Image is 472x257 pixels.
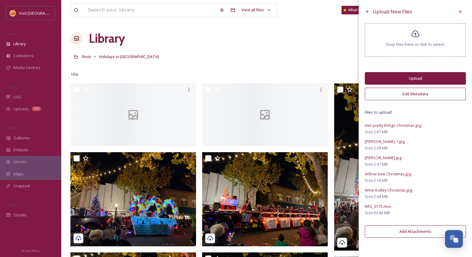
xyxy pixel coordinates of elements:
[13,212,26,218] span: Socials
[82,54,91,59] span: Root
[334,83,460,251] img: Lodi Light Parade (18).JPG
[365,72,466,85] button: Upload
[365,139,405,144] span: [PERSON_NAME] 1.jpg
[13,159,27,165] span: Stories
[99,53,159,60] a: Holidays in [GEOGRAPHIC_DATA]
[445,230,463,248] button: Open Chat
[365,204,391,209] span: IMG_0175.mov
[13,106,29,112] span: Uploads
[22,249,40,253] span: Privacy Policy
[365,187,412,193] span: Wine trolley Christmas.jpg
[89,29,125,48] a: Library
[365,109,466,115] span: Files to upload:
[85,3,216,17] input: Search your library
[70,72,78,77] span: 1 file
[13,94,22,100] span: UGC
[365,161,388,167] span: Size: 2.47 MB
[32,106,41,111] div: 203
[365,178,388,183] span: Size: 2.18 MB
[386,42,445,47] span: Drop files here or click to select.
[202,152,328,246] img: Lodi Light Parade (16).JPG
[13,135,30,141] span: Galleries
[19,10,66,16] span: Visit [GEOGRAPHIC_DATA]
[365,88,466,100] button: Edit Metadata
[6,31,17,36] span: MEDIA
[22,247,40,254] a: Privacy Policy
[365,155,402,160] span: [PERSON_NAME].jpg
[13,41,26,47] span: Library
[13,171,24,177] span: Maps
[82,53,91,60] a: Root
[13,65,40,71] span: Media Centres
[365,194,388,200] span: Size: 2.04 MB
[238,4,274,16] a: View all files
[13,147,28,153] span: Embeds
[365,210,390,216] span: Size: 63.46 MB
[373,8,412,15] span: Upload New Files
[365,171,411,177] span: Willow tree Christmas.jpg
[6,126,20,130] span: WIDGETS
[365,145,388,151] span: Size: 2.39 MB
[365,129,388,135] span: Size: 2.67 MB
[6,85,19,89] span: COLLECT
[365,123,421,128] span: Her pretty things Christmas.jpg
[365,225,466,238] button: Add Attachments
[13,183,30,189] span: SnapLink
[99,54,159,59] span: Holidays in [GEOGRAPHIC_DATA]
[13,53,34,59] span: Collections
[6,203,18,207] span: SOCIALS
[342,6,372,14] a: What's New
[10,10,16,16] img: Square%20Social%20Visit%20Lodi.png
[70,152,196,246] img: Lodi Light Parade (17).JPG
